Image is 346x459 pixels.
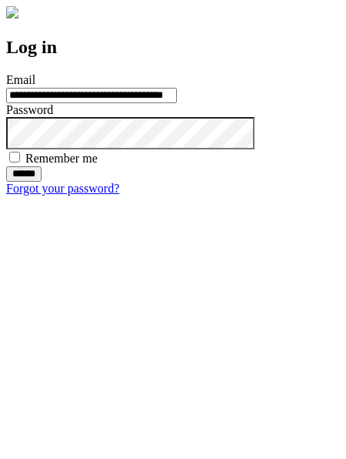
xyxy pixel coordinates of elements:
h2: Log in [6,37,340,58]
label: Email [6,73,35,86]
a: Forgot your password? [6,182,119,195]
label: Remember me [25,152,98,165]
img: logo-4e3dc11c47720685a147b03b5a06dd966a58ff35d612b21f08c02c0306f2b779.png [6,6,18,18]
label: Password [6,103,53,116]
